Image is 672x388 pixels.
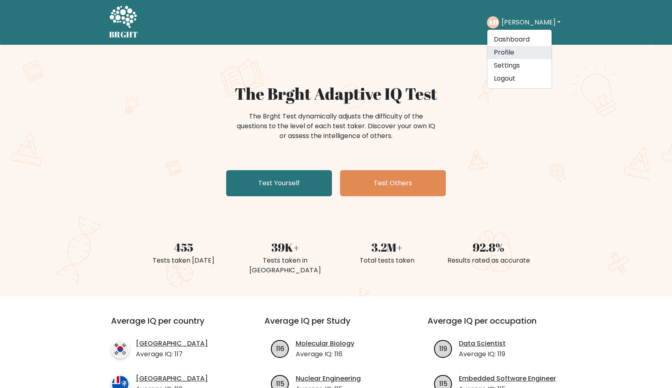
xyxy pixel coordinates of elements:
div: 455 [137,239,229,256]
p: Average IQ: 119 [459,349,506,359]
h1: The Brght Adaptive IQ Test [137,84,535,103]
p: Average IQ: 117 [136,349,208,359]
div: 3.2M+ [341,239,433,256]
text: 115 [276,379,284,388]
div: Tests taken [DATE] [137,256,229,265]
h3: Average IQ per Study [264,316,408,335]
a: Logout [487,72,552,85]
div: Tests taken in [GEOGRAPHIC_DATA] [239,256,331,275]
text: AD [487,18,498,27]
text: 116 [276,344,284,353]
text: 115 [439,379,447,388]
div: Results rated as accurate [443,256,535,265]
a: BRGHT [109,3,138,42]
a: [GEOGRAPHIC_DATA] [136,339,208,349]
h3: Average IQ per occupation [428,316,571,335]
div: 39K+ [239,239,331,256]
a: Test Yourself [226,170,332,196]
div: The Brght Test dynamically adjusts the difficulty of the questions to the level of each test take... [234,112,438,141]
button: [PERSON_NAME] [499,17,563,28]
a: Test Others [340,170,446,196]
h5: BRGHT [109,30,138,39]
a: Data Scientist [459,339,506,349]
h3: Average IQ per country [111,316,235,335]
div: 92.8% [443,239,535,256]
text: 119 [439,344,447,353]
a: Dashboard [487,33,552,46]
img: country [111,340,129,358]
a: Nuclear Engineering [296,374,361,384]
div: Total tests taken [341,256,433,265]
a: Profile [487,46,552,59]
a: Settings [487,59,552,72]
a: Molecular Biology [296,339,354,349]
a: Embedded Software Engineer [459,374,556,384]
a: [GEOGRAPHIC_DATA] [136,374,208,384]
p: Average IQ: 116 [296,349,354,359]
